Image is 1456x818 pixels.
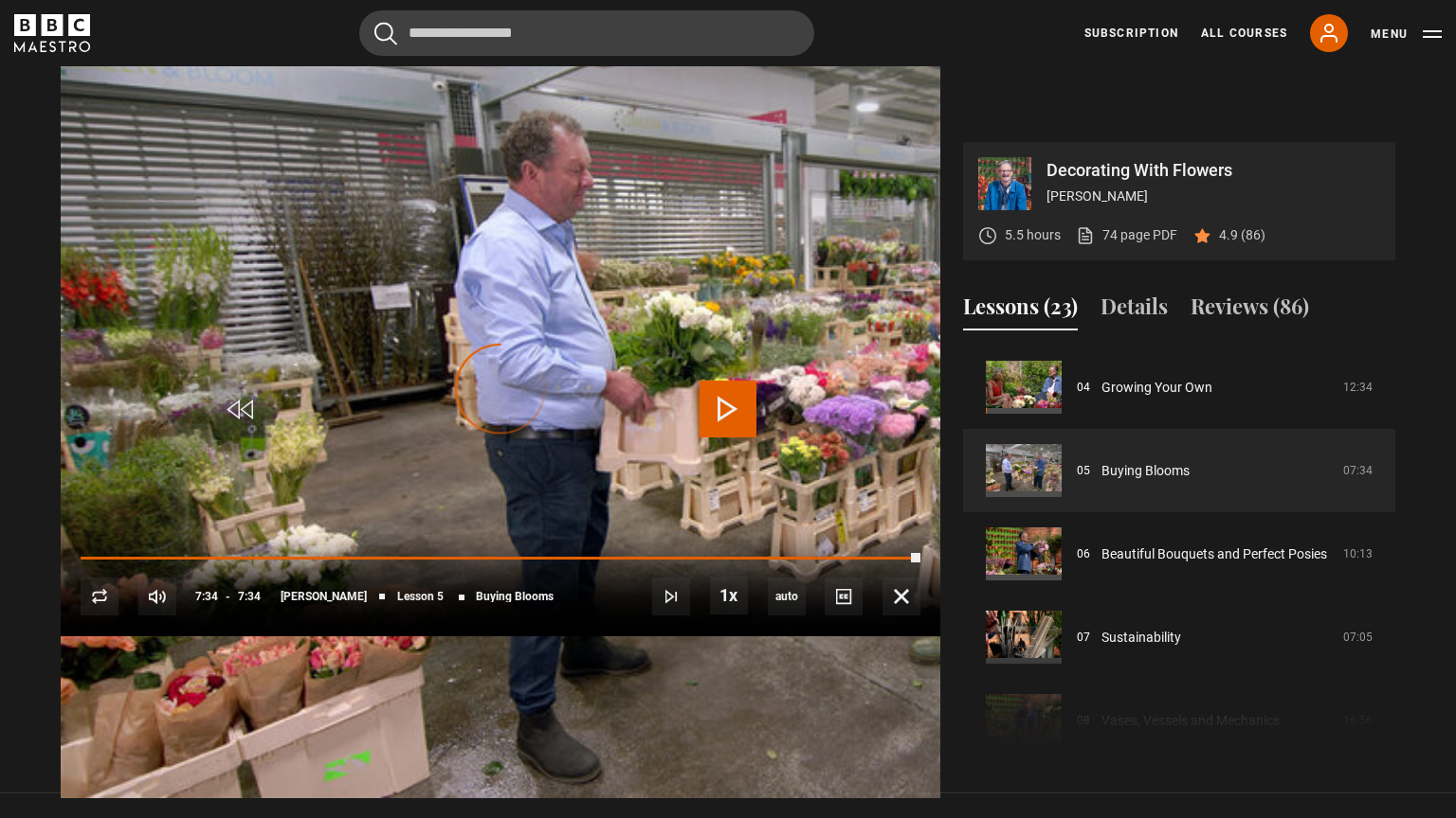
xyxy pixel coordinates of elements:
button: Submit the search query [374,22,397,45]
span: Lesson 5 [397,591,444,602]
a: All Courses [1201,25,1287,42]
p: Decorating With Flowers [1046,162,1380,179]
button: Lessons (23) [963,291,1078,330]
button: Captions [825,578,863,615]
span: - [226,590,230,603]
button: Mute [138,578,176,615]
svg: BBC Maestro [14,14,90,52]
a: Beautiful Bouquets and Perfect Posies [1101,544,1327,564]
span: auto [768,578,806,615]
input: Search [359,10,814,56]
p: 5.5 hours [1005,225,1061,245]
a: Buying Blooms [1101,461,1190,481]
span: [PERSON_NAME] [281,591,367,602]
button: Fullscreen [883,578,920,615]
video-js: Video Player [61,142,940,636]
a: Sustainability [1101,628,1181,648]
button: Reviews (86) [1191,291,1309,330]
button: Details [1101,291,1168,330]
button: Playback Rate [710,577,748,614]
span: Buying Blooms [476,591,554,602]
a: 74 page PDF [1076,225,1177,245]
button: Next Lesson [652,578,690,615]
button: Replay [81,578,118,615]
span: 7:34 [238,579,261,613]
div: Progress Bar [81,557,920,560]
span: 7:34 [195,579,218,613]
a: Subscription [1084,25,1178,42]
div: Current quality: 360p [768,578,806,615]
p: 4.9 (86) [1219,225,1265,245]
p: [PERSON_NAME] [1046,187,1380,206]
button: Toggle navigation [1371,25,1442,44]
a: Growing Your Own [1101,378,1212,398]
